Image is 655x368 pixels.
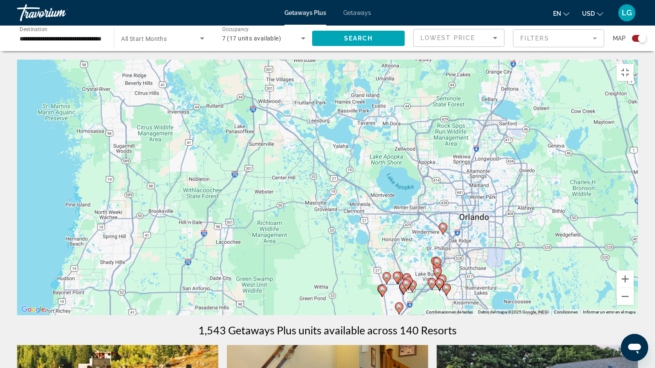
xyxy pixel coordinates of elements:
[17,2,102,24] a: Travorium
[222,35,281,42] span: 7 (17 units available)
[426,309,473,315] button: Combinaciones de teclas
[343,9,371,16] a: Getaways
[617,270,634,287] button: Acercar
[554,310,578,314] a: Condiciones (se abre en una nueva pestaña)
[198,324,457,336] h1: 1,543 Getaways Plus units available across 140 Resorts
[622,9,632,17] span: LG
[478,310,549,314] span: Datos del mapa ©2025 Google, INEGI
[222,26,249,32] span: Occupancy
[553,7,569,20] button: Change language
[284,9,326,16] a: Getaways Plus
[617,288,634,305] button: Alejar
[420,34,475,41] span: Lowest Price
[19,304,47,315] img: Google
[312,31,405,46] button: Search
[613,32,626,44] span: Map
[121,35,167,42] span: All Start Months
[583,310,635,314] a: Informar un error en el mapa
[582,7,603,20] button: Change currency
[513,29,604,48] button: Filter
[621,334,648,361] iframe: Botón para iniciar la ventana de mensajería
[344,35,373,42] span: Search
[617,64,634,81] button: Activar o desactivar la vista de pantalla completa
[616,4,638,22] button: User Menu
[420,33,497,43] mat-select: Sort by
[19,304,47,315] a: Abrir esta área en Google Maps (se abre en una ventana nueva)
[553,10,561,17] span: en
[20,26,47,32] span: Destination
[582,10,595,17] span: USD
